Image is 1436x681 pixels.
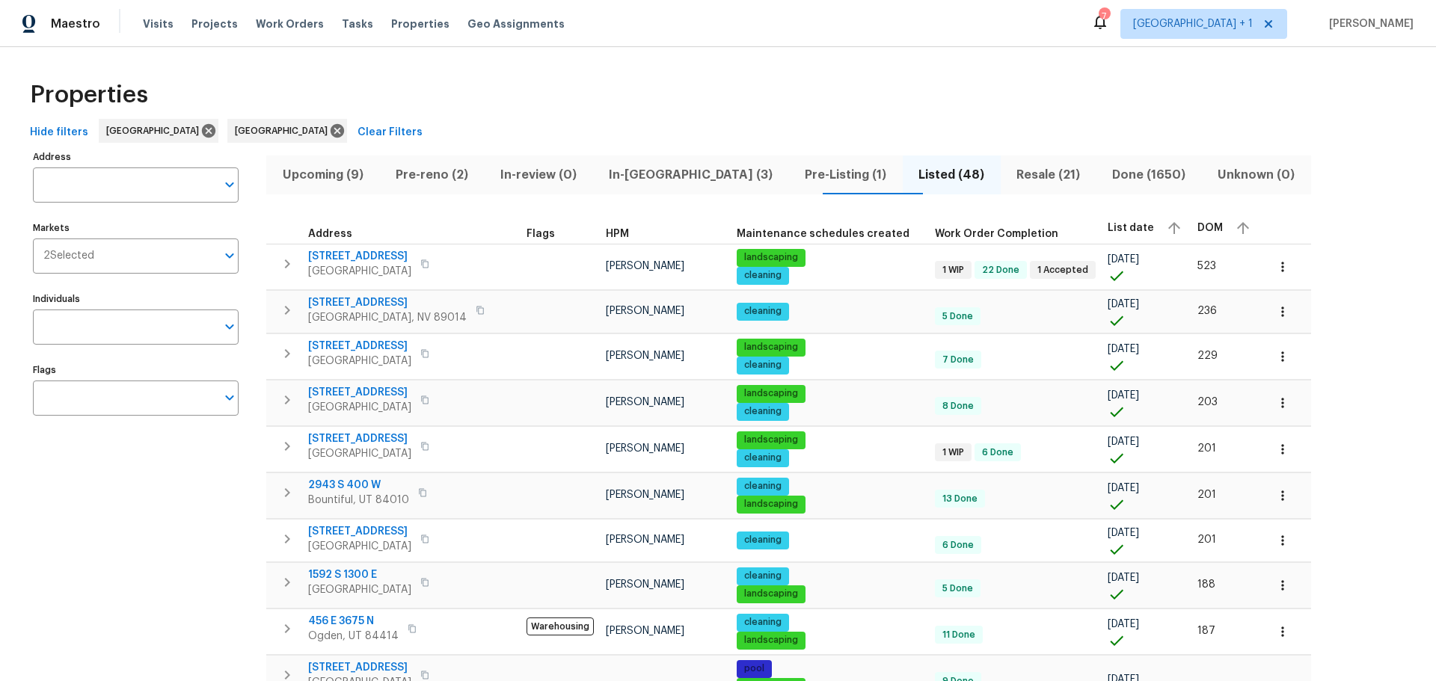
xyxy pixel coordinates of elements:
[1211,164,1302,185] span: Unknown (0)
[606,490,684,500] span: [PERSON_NAME]
[1108,299,1139,309] span: [DATE]
[1108,437,1139,447] span: [DATE]
[1197,534,1216,545] span: 201
[1108,619,1139,629] span: [DATE]
[99,119,218,143] div: [GEOGRAPHIC_DATA]
[43,250,94,262] span: 2 Selected
[143,16,174,31] span: Visits
[606,579,684,590] span: [PERSON_NAME]
[737,229,909,239] span: Maintenance schedules created
[1099,9,1109,24] div: 7
[606,534,684,545] span: [PERSON_NAME]
[308,339,411,354] span: [STREET_ADDRESS]
[738,405,788,418] span: cleaning
[738,634,804,647] span: landscaping
[1197,626,1215,636] span: 187
[24,119,94,147] button: Hide filters
[936,493,984,505] span: 13 Done
[308,264,411,279] span: [GEOGRAPHIC_DATA]
[30,87,148,102] span: Properties
[308,229,352,239] span: Address
[256,16,324,31] span: Work Orders
[275,164,370,185] span: Upcoming (9)
[1108,390,1139,401] span: [DATE]
[308,431,411,446] span: [STREET_ADDRESS]
[1108,528,1139,538] span: [DATE]
[738,588,804,600] span: landscaping
[308,614,399,629] span: 456 E 3675 N
[308,295,467,310] span: [STREET_ADDRESS]
[308,660,411,675] span: [STREET_ADDRESS]
[797,164,893,185] span: Pre-Listing (1)
[1197,223,1223,233] span: DOM
[352,119,429,147] button: Clear Filters
[308,354,411,369] span: [GEOGRAPHIC_DATA]
[936,446,970,459] span: 1 WIP
[601,164,779,185] span: In-[GEOGRAPHIC_DATA] (3)
[1197,261,1216,271] span: 523
[936,310,979,323] span: 5 Done
[467,16,565,31] span: Geo Assignments
[1108,573,1139,583] span: [DATE]
[1197,443,1216,454] span: 201
[308,582,411,597] span: [GEOGRAPHIC_DATA]
[1108,223,1154,233] span: List date
[1133,16,1253,31] span: [GEOGRAPHIC_DATA] + 1
[1108,254,1139,265] span: [DATE]
[738,359,788,372] span: cleaning
[738,251,804,264] span: landscaping
[1197,490,1216,500] span: 201
[606,443,684,454] span: [PERSON_NAME]
[227,119,347,143] div: [GEOGRAPHIC_DATA]
[738,616,788,629] span: cleaning
[527,617,594,635] span: Warehousing
[936,539,980,552] span: 6 Done
[33,152,239,161] label: Address
[738,480,788,493] span: cleaning
[308,249,411,264] span: [STREET_ADDRESS]
[219,245,240,266] button: Open
[1108,344,1139,354] span: [DATE]
[308,629,399,644] span: Ogden, UT 84414
[358,123,423,142] span: Clear Filters
[219,316,240,337] button: Open
[935,229,1058,239] span: Work Order Completion
[219,387,240,408] button: Open
[738,534,788,546] span: cleaning
[1197,306,1217,316] span: 236
[391,16,449,31] span: Properties
[308,493,409,508] span: Bountiful, UT 84010
[606,351,684,361] span: [PERSON_NAME]
[30,123,88,142] span: Hide filters
[308,567,411,582] span: 1592 S 1300 E
[912,164,992,185] span: Listed (48)
[191,16,238,31] span: Projects
[606,397,684,407] span: [PERSON_NAME]
[1323,16,1414,31] span: [PERSON_NAME]
[1197,397,1218,407] span: 203
[936,629,981,641] span: 11 Done
[738,341,804,354] span: landscaping
[342,19,373,29] span: Tasks
[606,626,684,636] span: [PERSON_NAME]
[219,174,240,195] button: Open
[738,434,804,446] span: landscaping
[1010,164,1087,185] span: Resale (21)
[1108,483,1139,493] span: [DATE]
[738,387,804,400] span: landscaping
[606,261,684,271] span: [PERSON_NAME]
[493,164,583,185] span: In-review (0)
[308,446,411,461] span: [GEOGRAPHIC_DATA]
[308,539,411,554] span: [GEOGRAPHIC_DATA]
[106,123,205,138] span: [GEOGRAPHIC_DATA]
[33,224,239,232] label: Markets
[738,570,788,582] span: cleaning
[936,400,980,413] span: 8 Done
[1105,164,1193,185] span: Done (1650)
[606,306,684,316] span: [PERSON_NAME]
[308,385,411,400] span: [STREET_ADDRESS]
[1197,351,1218,361] span: 229
[308,524,411,539] span: [STREET_ADDRESS]
[738,498,804,511] span: landscaping
[33,366,239,375] label: Flags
